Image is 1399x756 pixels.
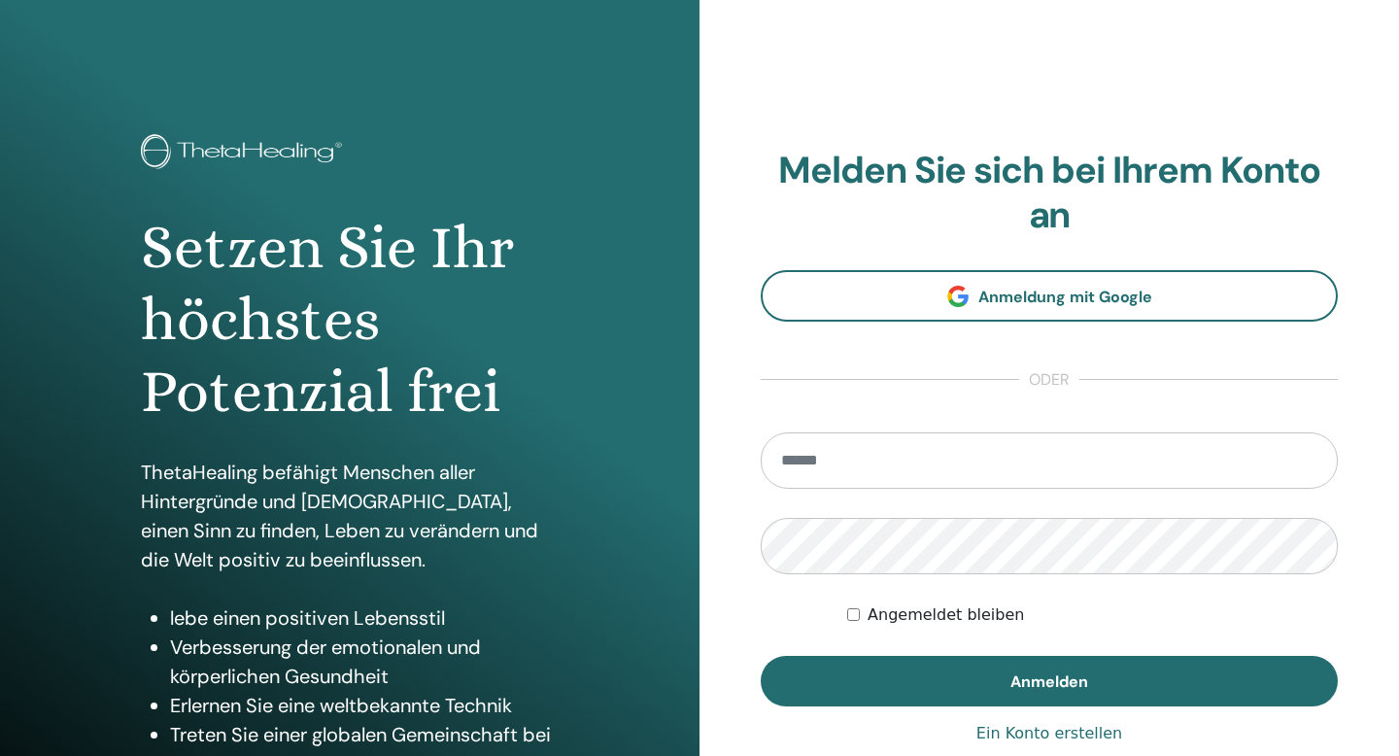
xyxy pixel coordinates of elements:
h2: Melden Sie sich bei Ihrem Konto an [761,149,1338,237]
span: oder [1019,368,1079,392]
button: Anmelden [761,656,1338,706]
a: Anmeldung mit Google [761,270,1338,322]
li: lebe einen positiven Lebensstil [170,603,559,633]
li: Erlernen Sie eine weltbekannte Technik [170,691,559,720]
li: Verbesserung der emotionalen und körperlichen Gesundheit [170,633,559,691]
a: Ein Konto erstellen [976,722,1122,745]
li: Treten Sie einer globalen Gemeinschaft bei [170,720,559,749]
span: Anmelden [1010,671,1088,692]
h1: Setzen Sie Ihr höchstes Potenzial frei [141,212,559,429]
label: Angemeldet bleiben [868,603,1024,627]
span: Anmeldung mit Google [978,287,1152,307]
div: Keep me authenticated indefinitely or until I manually logout [847,603,1338,627]
p: ThetaHealing befähigt Menschen aller Hintergründe und [DEMOGRAPHIC_DATA], einen Sinn zu finden, L... [141,458,559,574]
